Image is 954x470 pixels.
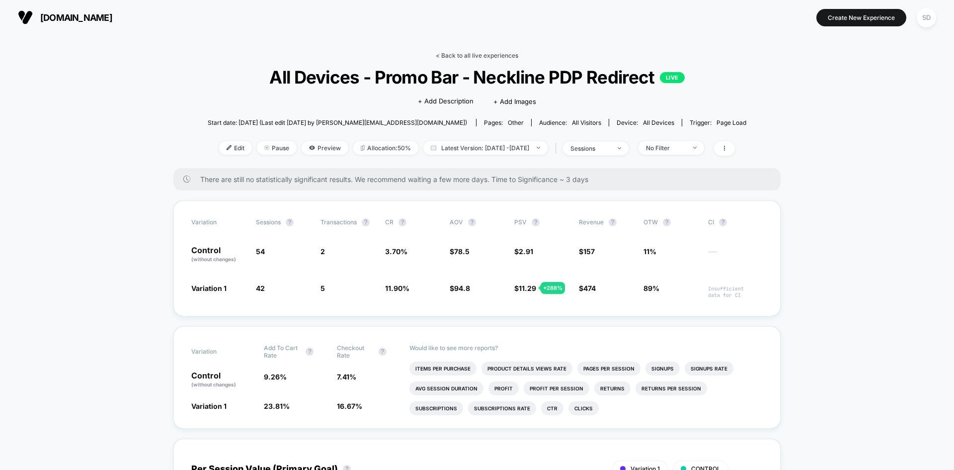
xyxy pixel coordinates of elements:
span: 11% [643,247,656,256]
span: $ [579,284,596,292]
li: Subscriptions [409,401,463,415]
span: 78.5 [454,247,470,256]
span: $ [579,247,595,256]
span: Page Load [716,119,746,126]
span: 42 [256,284,265,292]
button: ? [379,348,387,356]
span: $ [514,284,536,292]
span: PSV [514,218,527,226]
span: --- [708,249,763,263]
button: ? [609,218,617,226]
span: Revenue [579,218,604,226]
span: Edit [219,141,252,155]
li: Returns [594,381,631,395]
a: < Back to all live experiences [436,52,518,59]
span: 94.8 [454,284,470,292]
button: [DOMAIN_NAME] [15,9,115,25]
li: Ctr [541,401,563,415]
span: + Add Description [418,96,474,106]
span: AOV [450,218,463,226]
img: rebalance [361,145,365,151]
li: Profit Per Session [524,381,589,395]
div: + 288 % [541,282,565,294]
span: Variation [191,344,246,359]
img: end [264,145,269,150]
span: 16.67 % [337,402,362,410]
span: | [553,141,563,156]
li: Subscriptions Rate [468,401,536,415]
span: $ [514,247,533,256]
p: Control [191,372,254,388]
span: Transactions [320,218,357,226]
span: All Visitors [572,119,601,126]
span: OTW [643,218,698,226]
div: Audience: [539,119,601,126]
span: 2.91 [519,247,533,256]
button: SD [914,7,939,28]
span: 474 [583,284,596,292]
button: ? [468,218,476,226]
li: Pages Per Session [577,362,640,376]
button: Create New Experience [816,9,906,26]
span: Variation 1 [191,284,227,292]
li: Avg Session Duration [409,381,483,395]
span: Latest Version: [DATE] - [DATE] [423,141,548,155]
span: $ [450,284,470,292]
button: ? [719,218,727,226]
li: Signups [645,362,680,376]
span: CI [708,218,763,226]
span: There are still no statistically significant results. We recommend waiting a few more days . Time... [200,175,761,184]
li: Profit [488,381,519,395]
div: Trigger: [690,119,746,126]
span: Add To Cart Rate [264,344,301,359]
span: Variation 1 [191,402,227,410]
span: Pause [257,141,297,155]
span: (without changes) [191,381,236,387]
div: SD [917,8,936,27]
li: Product Details Views Rate [481,362,572,376]
img: Visually logo [18,10,33,25]
span: Checkout Rate [337,344,374,359]
p: Would like to see more reports? [409,344,763,352]
button: ? [286,218,294,226]
p: Control [191,246,246,263]
div: Pages: [484,119,524,126]
span: other [508,119,524,126]
span: 11.29 [519,284,536,292]
span: 9.26 % [264,373,287,381]
span: Allocation: 50% [353,141,418,155]
span: + Add Images [493,97,536,105]
span: 7.41 % [337,373,356,381]
img: end [618,147,621,149]
span: Start date: [DATE] (Last edit [DATE] by [PERSON_NAME][EMAIL_ADDRESS][DOMAIN_NAME]) [208,119,467,126]
p: LIVE [660,72,685,83]
span: 157 [583,247,595,256]
button: ? [663,218,671,226]
span: (without changes) [191,256,236,262]
li: Clicks [568,401,599,415]
li: Returns Per Session [636,381,707,395]
span: CR [385,218,394,226]
li: Items Per Purchase [409,362,477,376]
span: Device: [609,119,682,126]
span: 3.70 % [385,247,407,256]
span: 11.90 % [385,284,409,292]
span: all devices [643,119,674,126]
span: Insufficient data for CI [708,285,763,298]
li: Signups Rate [685,362,733,376]
span: 89% [643,284,659,292]
img: edit [227,145,232,150]
span: 5 [320,284,325,292]
button: ? [306,348,314,356]
button: ? [362,218,370,226]
span: All Devices - Promo Bar - Neckline PDP Redirect [235,67,719,88]
button: ? [398,218,406,226]
img: end [693,147,697,149]
span: [DOMAIN_NAME] [40,12,112,23]
span: Sessions [256,218,281,226]
img: end [537,147,540,149]
div: sessions [570,145,610,152]
span: 23.81 % [264,402,290,410]
span: 54 [256,247,265,256]
img: calendar [431,145,436,150]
